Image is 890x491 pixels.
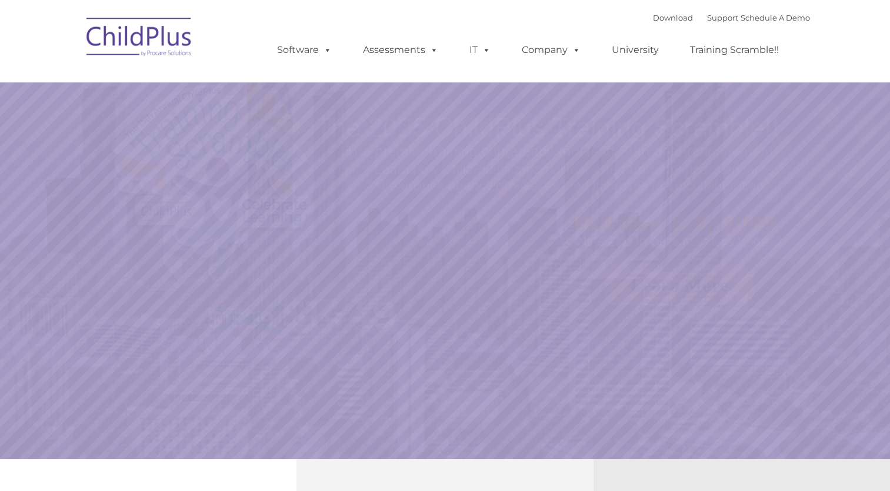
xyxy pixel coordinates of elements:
a: Learn More [605,266,754,305]
a: Download [653,13,693,22]
a: Company [510,38,592,62]
a: IT [458,38,502,62]
font: | [653,13,810,22]
a: Support [707,13,738,22]
a: Schedule A Demo [741,13,810,22]
a: Software [265,38,344,62]
a: Training Scramble!! [678,38,791,62]
img: ChildPlus by Procare Solutions [81,9,198,68]
a: Assessments [351,38,450,62]
a: University [600,38,671,62]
